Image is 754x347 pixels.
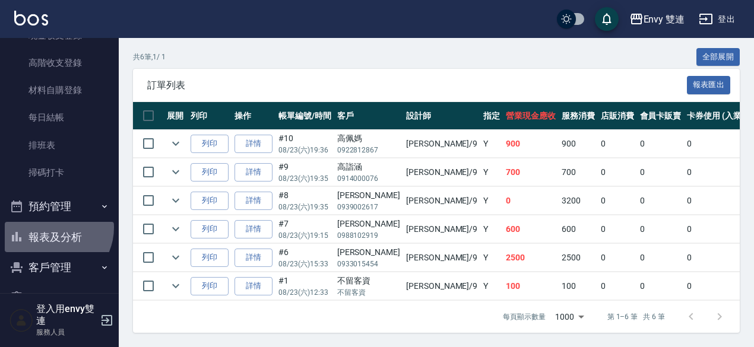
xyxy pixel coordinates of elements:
td: Y [480,130,503,158]
p: 08/23 (六) 12:33 [278,287,331,298]
a: 詳情 [235,135,273,153]
td: #10 [275,130,334,158]
td: 3200 [559,187,598,215]
a: 每日結帳 [5,104,114,131]
td: 100 [503,272,559,300]
td: 0 [637,215,685,243]
td: [PERSON_NAME] /9 [403,272,480,300]
td: 900 [503,130,559,158]
button: 列印 [191,249,229,267]
td: 0 [637,130,685,158]
td: [PERSON_NAME] /9 [403,244,480,272]
a: 排班表 [5,132,114,159]
td: #1 [275,272,334,300]
p: 第 1–6 筆 共 6 筆 [607,311,665,322]
td: 700 [559,158,598,186]
p: 0933015454 [337,259,400,269]
p: 每頁顯示數量 [503,311,546,322]
div: 高詣涵 [337,161,400,173]
a: 詳情 [235,249,273,267]
p: 08/23 (六) 15:33 [278,259,331,269]
p: 0922812867 [337,145,400,155]
td: Y [480,215,503,243]
td: Y [480,187,503,215]
td: Y [480,272,503,300]
button: 報表匯出 [687,76,731,94]
td: 900 [559,130,598,158]
p: 08/23 (六) 19:35 [278,202,331,212]
p: 08/23 (六) 19:15 [278,230,331,241]
button: 全部展開 [696,48,740,66]
a: 掃碼打卡 [5,159,114,186]
td: 0 [598,244,637,272]
td: 2500 [503,244,559,272]
td: [PERSON_NAME] /9 [403,215,480,243]
div: [PERSON_NAME] [337,246,400,259]
button: expand row [167,163,185,181]
button: 列印 [191,220,229,238]
th: 會員卡販賣 [637,102,685,130]
p: 0939002617 [337,202,400,212]
th: 店販消費 [598,102,637,130]
td: 0 [598,215,637,243]
td: 0 [598,187,637,215]
th: 帳單編號/時間 [275,102,334,130]
button: expand row [167,277,185,295]
a: 材料自購登錄 [5,77,114,104]
td: 2500 [559,244,598,272]
span: 訂單列表 [147,79,687,91]
img: Logo [14,11,48,26]
button: 客戶管理 [5,252,114,283]
button: expand row [167,192,185,209]
td: #9 [275,158,334,186]
td: 600 [503,215,559,243]
button: 列印 [191,277,229,295]
button: 員工及薪資 [5,283,114,314]
h5: 登入用envy雙連 [36,303,97,327]
button: expand row [167,220,185,238]
button: 預約管理 [5,191,114,222]
div: 不留客資 [337,275,400,287]
button: 列印 [191,135,229,153]
td: 0 [503,187,559,215]
button: 列印 [191,192,229,210]
div: Envy 雙連 [644,12,685,27]
a: 詳情 [235,192,273,210]
td: [PERSON_NAME] /9 [403,158,480,186]
button: 列印 [191,163,229,182]
a: 詳情 [235,277,273,295]
button: save [595,7,619,31]
button: Envy 雙連 [625,7,690,31]
p: 服務人員 [36,327,97,338]
div: 1000 [550,301,588,333]
p: 08/23 (六) 19:36 [278,145,331,155]
td: 0 [637,158,685,186]
a: 詳情 [235,220,273,238]
div: [PERSON_NAME] [337,189,400,202]
p: 共 6 筆, 1 / 1 [133,52,166,62]
a: 報表匯出 [687,79,731,90]
th: 設計師 [403,102,480,130]
th: 客戶 [334,102,403,130]
td: [PERSON_NAME] /9 [403,130,480,158]
th: 展開 [164,102,188,130]
div: 高佩媽 [337,132,400,145]
button: 報表及分析 [5,222,114,253]
td: 700 [503,158,559,186]
button: expand row [167,135,185,152]
td: 0 [637,244,685,272]
td: 600 [559,215,598,243]
th: 指定 [480,102,503,130]
td: #7 [275,215,334,243]
td: 0 [598,158,637,186]
td: 0 [637,272,685,300]
td: 100 [559,272,598,300]
p: 不留客資 [337,287,400,298]
p: 0988102919 [337,230,400,241]
td: Y [480,244,503,272]
a: 高階收支登錄 [5,49,114,77]
td: Y [480,158,503,186]
td: [PERSON_NAME] /9 [403,187,480,215]
td: 0 [598,272,637,300]
p: 0914000076 [337,173,400,184]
